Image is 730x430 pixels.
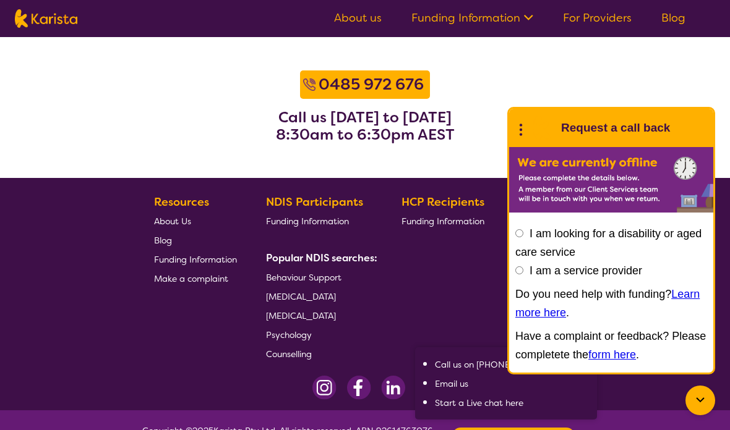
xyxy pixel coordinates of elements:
[401,216,484,227] span: Funding Information
[266,287,372,306] a: [MEDICAL_DATA]
[401,195,484,209] b: HCP Recipients
[381,376,405,400] img: LinkedIn
[266,211,372,230] a: Funding Information
[266,291,336,302] span: [MEDICAL_DATA]
[154,195,209,209] b: Resources
[303,78,316,91] img: Call icon
[266,216,349,227] span: Funding Information
[266,306,372,325] a: [MEDICAL_DATA]
[154,211,237,230] a: About Us
[411,11,533,25] a: Funding Information
[266,348,312,360] span: Counselling
[435,397,523,408] a: Start a Live chat here
[509,147,713,213] img: Karista offline chat form to request call back
[154,235,172,246] span: Blog
[563,11,632,25] a: For Providers
[661,11,685,25] a: Blog
[530,264,642,277] label: I am a service provider
[276,109,455,143] h3: Call us [DATE] to [DATE] 8:30am to 6:30pm AEST
[435,378,468,389] a: Email us
[266,195,363,209] b: NDIS Participants
[154,254,237,265] span: Funding Information
[312,376,337,400] img: Instagram
[154,269,237,288] a: Make a complaint
[515,327,707,364] p: Have a complaint or feedback? Please completete the .
[266,344,372,363] a: Counselling
[154,250,237,269] a: Funding Information
[154,216,191,227] span: About Us
[435,359,556,370] a: Call us on [PHONE_NUMBER]
[515,285,707,322] p: Do you need help with funding? .
[561,119,670,137] h1: Request a call back
[266,310,336,321] span: [MEDICAL_DATA]
[266,325,372,344] a: Psychology
[266,268,372,287] a: Behaviour Support
[154,230,237,250] a: Blog
[266,272,341,283] span: Behaviour Support
[334,11,382,25] a: About us
[515,227,702,258] label: I am looking for a disability or aged care service
[346,376,371,400] img: Facebook
[316,74,427,96] a: 0485 972 676
[588,348,636,361] a: form here
[529,116,554,140] img: Karista
[266,251,377,264] b: Popular NDIS searches:
[266,329,312,340] span: Psychology
[154,273,228,284] span: Make a complaint
[319,74,424,95] b: 0485 972 676
[401,211,484,230] a: Funding Information
[15,9,77,28] img: Karista logo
